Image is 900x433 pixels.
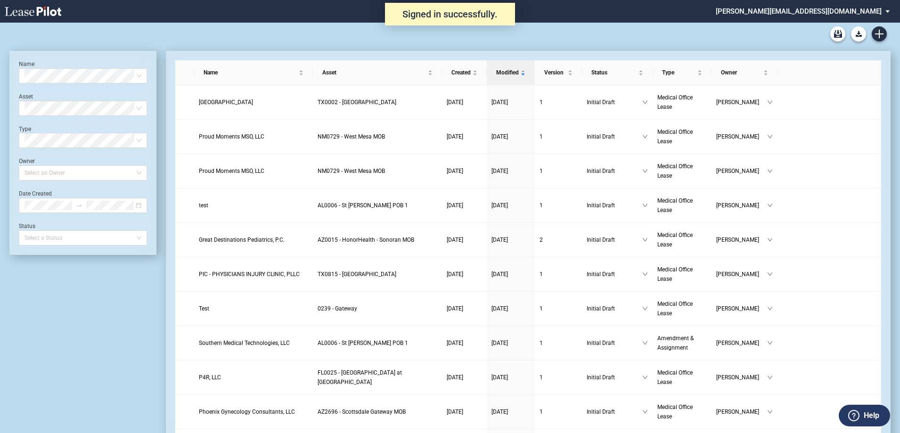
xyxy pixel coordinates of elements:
[199,132,308,141] a: Proud Moments MSO, LLC
[491,133,508,140] span: [DATE]
[642,340,648,346] span: down
[540,202,543,209] span: 1
[318,201,437,210] a: AL0006 - St [PERSON_NAME] POB 1
[872,26,887,41] a: Create new document
[491,374,508,381] span: [DATE]
[642,375,648,380] span: down
[767,409,773,415] span: down
[76,202,82,209] span: to
[767,99,773,105] span: down
[199,304,308,313] a: Test
[318,408,406,415] span: AZ2696 - Scottsdale Gateway MOB
[318,235,437,245] a: AZ0015 - HonorHealth - Sonoran MOB
[657,230,707,249] a: Medical Office Lease
[199,408,295,415] span: Phoenix Gynecology Consultants, LLC
[587,166,642,176] span: Initial Draft
[199,166,308,176] a: Proud Moments MSO, LLC
[591,68,637,77] span: Status
[716,373,767,382] span: [PERSON_NAME]
[491,132,530,141] a: [DATE]
[491,237,508,243] span: [DATE]
[491,235,530,245] a: [DATE]
[318,270,437,279] a: TX0815 - [GEOGRAPHIC_DATA]
[540,201,577,210] a: 1
[491,407,530,417] a: [DATE]
[447,374,463,381] span: [DATE]
[19,158,35,164] label: Owner
[587,270,642,279] span: Initial Draft
[540,271,543,278] span: 1
[491,304,530,313] a: [DATE]
[540,168,543,174] span: 1
[657,404,693,420] span: Medical Office Lease
[194,60,313,85] th: Name
[540,407,577,417] a: 1
[322,68,426,77] span: Asset
[544,68,566,77] span: Version
[653,60,712,85] th: Type
[199,340,290,346] span: Southern Medical Technologies, LLC
[540,133,543,140] span: 1
[587,373,642,382] span: Initial Draft
[19,93,33,100] label: Asset
[716,235,767,245] span: [PERSON_NAME]
[491,305,508,312] span: [DATE]
[442,60,487,85] th: Created
[318,304,437,313] a: 0239 - Gateway
[447,340,463,346] span: [DATE]
[767,340,773,346] span: down
[657,197,693,213] span: Medical Office Lease
[199,374,221,381] span: P4R, LLC
[642,168,648,174] span: down
[491,98,530,107] a: [DATE]
[491,338,530,348] a: [DATE]
[199,133,264,140] span: Proud Moments MSO, LLC
[447,166,482,176] a: [DATE]
[767,271,773,277] span: down
[447,201,482,210] a: [DATE]
[318,340,408,346] span: AL0006 - St Vincent POB 1
[657,301,693,317] span: Medical Office Lease
[491,373,530,382] a: [DATE]
[657,129,693,145] span: Medical Office Lease
[491,340,508,346] span: [DATE]
[540,373,577,382] a: 1
[540,340,543,346] span: 1
[199,237,285,243] span: Great Destinations Pediatrics, P.C.
[491,166,530,176] a: [DATE]
[313,60,442,85] th: Asset
[848,26,869,41] md-menu: Download Blank Form List
[19,126,31,132] label: Type
[318,132,437,141] a: NM0729 - West Mesa MOB
[447,99,463,106] span: [DATE]
[318,202,408,209] span: AL0006 - St Vincent POB 1
[199,271,300,278] span: PIC - PHYSICIANS INJURY CLINIC, PLLC
[716,270,767,279] span: [PERSON_NAME]
[657,368,707,387] a: Medical Office Lease
[199,168,264,174] span: Proud Moments MSO, LLC
[830,26,845,41] a: Archive
[447,407,482,417] a: [DATE]
[582,60,653,85] th: Status
[767,375,773,380] span: down
[318,166,437,176] a: NM0729 - West Mesa MOB
[496,68,519,77] span: Modified
[716,166,767,176] span: [PERSON_NAME]
[642,306,648,311] span: down
[76,202,82,209] span: swap-right
[716,98,767,107] span: [PERSON_NAME]
[199,202,208,209] span: test
[864,409,879,422] label: Help
[767,203,773,208] span: down
[657,232,693,248] span: Medical Office Lease
[851,26,866,41] button: Download Blank Form
[657,266,693,282] span: Medical Office Lease
[204,68,297,77] span: Name
[318,99,396,106] span: TX0002 - East El Paso Physicians Medical Center
[540,304,577,313] a: 1
[587,338,642,348] span: Initial Draft
[657,163,693,179] span: Medical Office Lease
[535,60,582,85] th: Version
[642,237,648,243] span: down
[716,338,767,348] span: [PERSON_NAME]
